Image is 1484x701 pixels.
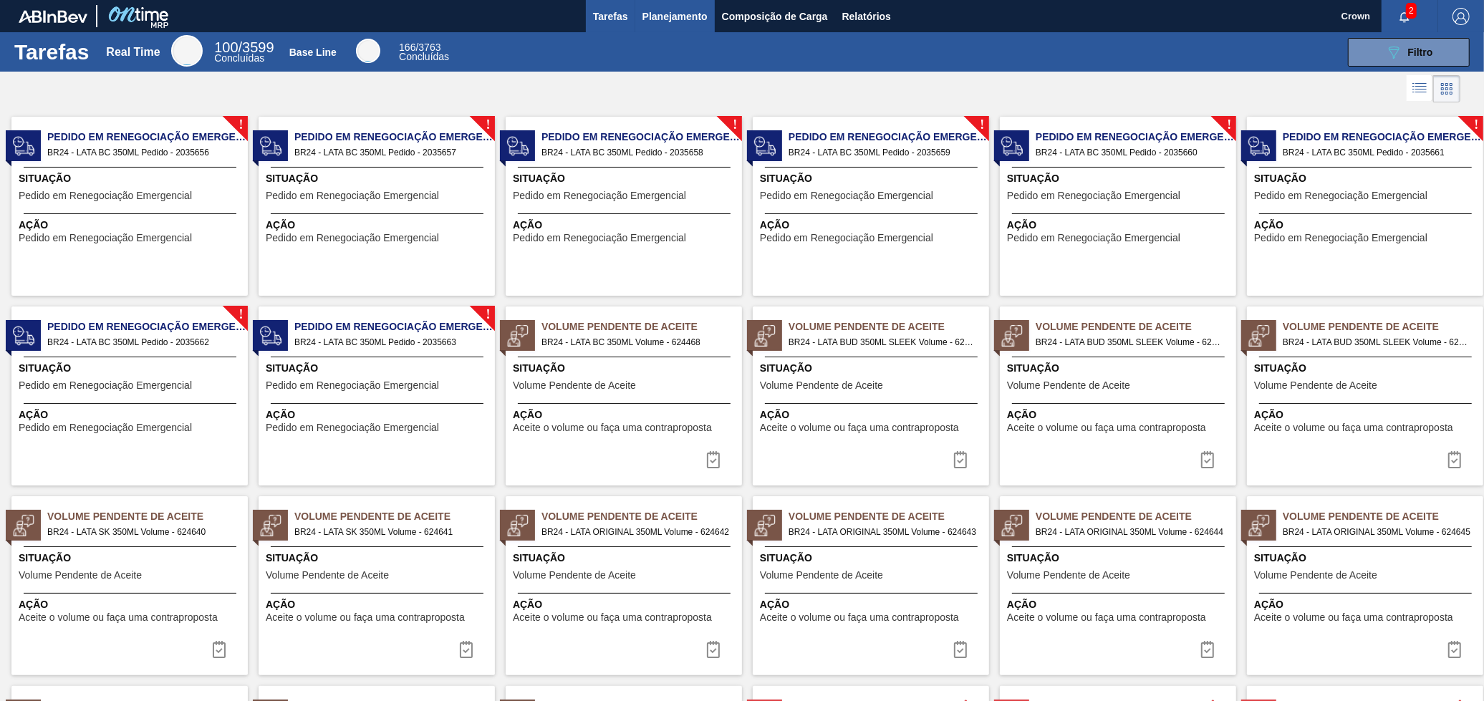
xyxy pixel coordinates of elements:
[1408,47,1433,58] span: Filtro
[266,218,491,233] span: Ação
[238,309,243,320] span: !
[1407,75,1433,102] div: Visão em Lista
[294,524,483,540] span: BR24 - LATA SK 350ML Volume - 624641
[13,515,34,536] img: status
[1199,451,1216,468] img: icon-task-complete
[266,171,491,186] span: Situação
[19,171,244,186] span: Situação
[266,597,491,612] span: Ação
[1254,190,1427,201] span: Pedido em Renegociação Emergencial
[789,130,989,145] span: Pedido em Renegociação Emergencial
[789,524,978,540] span: BR24 - LATA ORIGINAL 350ML Volume - 624643
[214,52,264,64] span: Concluídas
[260,515,281,536] img: status
[1007,233,1180,243] span: Pedido em Renegociação Emergencial
[760,233,933,243] span: Pedido em Renegociação Emergencial
[1007,407,1233,422] span: Ação
[449,635,483,664] div: Completar tarefa: 30175963
[1283,319,1483,334] span: Volume Pendente de Aceite
[486,309,490,320] span: !
[1001,135,1023,157] img: status
[294,334,483,350] span: BR24 - LATA BC 350ML Pedido - 2035663
[541,509,742,524] span: Volume Pendente de Aceite
[214,42,274,63] div: Real Time
[1199,641,1216,658] img: icon-task-complete
[14,44,90,60] h1: Tarefas
[733,120,737,130] span: !
[266,570,389,581] span: Volume Pendente de Aceite
[507,325,529,347] img: status
[1446,641,1463,658] img: icon-task-complete
[1036,509,1236,524] span: Volume Pendente de Aceite
[1283,334,1472,350] span: BR24 - LATA BUD 350ML SLEEK Volume - 624639
[19,361,244,376] span: Situação
[760,612,959,623] span: Aceite o volume ou faça uma contraproposta
[202,635,236,664] div: Completar tarefa: 30175962
[513,407,738,422] span: Ação
[760,380,883,391] span: Volume Pendente de Aceite
[449,635,483,664] button: icon-task-complete
[260,325,281,347] img: status
[513,612,712,623] span: Aceite o volume ou faça uma contraproposta
[13,325,34,347] img: status
[1036,319,1236,334] span: Volume Pendente de Aceite
[289,47,337,58] div: Base Line
[1190,635,1225,664] button: icon-task-complete
[1227,120,1231,130] span: !
[1001,325,1023,347] img: status
[1007,190,1180,201] span: Pedido em Renegociação Emergencial
[1254,551,1480,566] span: Situação
[47,319,248,334] span: Pedido em Renegociação Emergencial
[1254,612,1453,623] span: Aceite o volume ou faça uma contraproposta
[513,380,636,391] span: Volume Pendente de Aceite
[238,120,243,130] span: !
[486,120,490,130] span: !
[705,451,722,468] img: icon-task-complete
[399,42,440,53] span: / 3763
[1248,325,1270,347] img: status
[507,515,529,536] img: status
[266,233,439,243] span: Pedido em Renegociação Emergencial
[1007,570,1130,581] span: Volume Pendente de Aceite
[513,551,738,566] span: Situação
[1433,75,1460,102] div: Visão em Cards
[696,635,731,664] div: Completar tarefa: 30175965
[19,10,87,23] img: TNhmsLtSVTkK8tSr43FrP2fwEKptu5GPRR3wAAAABJRU5ErkJggg==
[106,46,160,59] div: Real Time
[19,407,244,422] span: Ação
[1007,361,1233,376] span: Situação
[754,325,776,347] img: status
[722,8,828,25] span: Composição de Carga
[1007,422,1206,433] span: Aceite o volume ou faça uma contraproposta
[19,422,192,433] span: Pedido em Renegociação Emergencial
[19,551,244,566] span: Situação
[952,641,969,658] img: icon-task-complete
[1437,635,1472,664] div: Completar tarefa: 30175968
[1382,6,1427,26] button: Notificações
[760,407,986,422] span: Ação
[19,218,244,233] span: Ação
[1254,422,1453,433] span: Aceite o volume ou faça uma contraproposta
[19,380,192,391] span: Pedido em Renegociação Emergencial
[705,641,722,658] img: icon-task-complete
[1254,407,1480,422] span: Ação
[294,509,495,524] span: Volume Pendente de Aceite
[1283,130,1483,145] span: Pedido em Renegociação Emergencial
[266,361,491,376] span: Situação
[211,641,228,658] img: icon-task-complete
[513,171,738,186] span: Situação
[760,570,883,581] span: Volume Pendente de Aceite
[1190,445,1225,474] button: icon-task-complete
[294,319,495,334] span: Pedido em Renegociação Emergencial
[1406,3,1417,19] span: 2
[1283,524,1472,540] span: BR24 - LATA ORIGINAL 350ML Volume - 624645
[754,135,776,157] img: status
[266,551,491,566] span: Situação
[541,130,742,145] span: Pedido em Renegociação Emergencial
[1437,445,1472,474] div: Completar tarefa: 30175959
[943,635,978,664] button: icon-task-complete
[47,130,248,145] span: Pedido em Renegociação Emergencial
[1446,451,1463,468] img: icon-task-complete
[760,361,986,376] span: Situação
[1001,515,1023,536] img: status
